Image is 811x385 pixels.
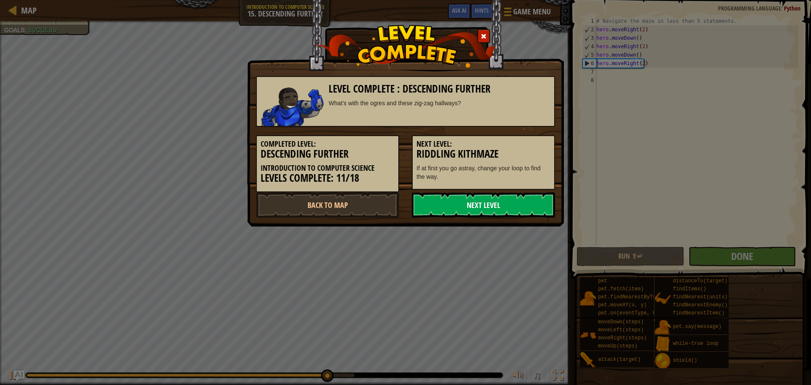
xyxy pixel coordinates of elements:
[416,140,550,148] h5: Next Level:
[329,99,550,107] div: What's with the ogres and these zig-zag hallways?
[416,164,550,181] p: If at first you go astray, change your loop to find the way.
[412,192,555,218] a: Next Level
[261,148,395,160] h3: Descending Further
[261,164,395,172] h5: Introduction to Computer Science
[256,192,399,218] a: Back to Map
[261,140,395,148] h5: Completed Level:
[416,148,550,160] h3: Riddling Kithmaze
[261,172,395,184] h3: Levels Complete: 11/18
[329,83,550,95] h3: Level Complete : Descending Further
[261,87,324,126] img: stalwart.png
[315,25,496,68] img: level_complete.png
